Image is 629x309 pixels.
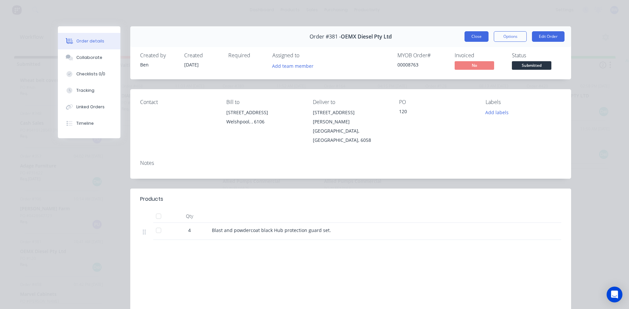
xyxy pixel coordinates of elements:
div: Collaborate [76,55,102,61]
div: Tracking [76,88,94,93]
div: Bill to [226,99,302,105]
span: Order #381 - [310,34,341,40]
span: No [455,61,494,69]
div: [STREET_ADDRESS][PERSON_NAME] [313,108,389,126]
button: Tracking [58,82,120,99]
div: [STREET_ADDRESS] [226,108,302,117]
div: Contact [140,99,216,105]
button: Add team member [272,61,317,70]
div: Created by [140,52,176,59]
div: PO [399,99,475,105]
div: Labels [486,99,561,105]
div: Notes [140,160,561,166]
div: [GEOGRAPHIC_DATA], [GEOGRAPHIC_DATA], 6058 [313,126,389,145]
span: [DATE] [184,62,199,68]
div: 120 [399,108,475,117]
span: OEMX Diesel Pty Ltd [341,34,392,40]
button: Timeline [58,115,120,132]
div: Welshpool, , 6106 [226,117,302,126]
button: Options [494,31,527,42]
div: MYOB Order # [397,52,447,59]
button: Order details [58,33,120,49]
button: Linked Orders [58,99,120,115]
div: Created [184,52,220,59]
div: Checklists 0/0 [76,71,105,77]
button: Submitted [512,61,551,71]
div: Status [512,52,561,59]
div: Required [228,52,264,59]
span: Blast and powdercoat black Hub protection guard set. [212,227,331,233]
div: Timeline [76,120,94,126]
div: Assigned to [272,52,338,59]
div: Linked Orders [76,104,105,110]
button: Close [465,31,489,42]
div: [STREET_ADDRESS]Welshpool, , 6106 [226,108,302,129]
span: Submitted [512,61,551,69]
button: Edit Order [532,31,565,42]
span: 4 [188,227,191,234]
div: 00008763 [397,61,447,68]
div: Qty [170,210,209,223]
div: Deliver to [313,99,389,105]
button: Add team member [269,61,317,70]
button: Checklists 0/0 [58,66,120,82]
div: [STREET_ADDRESS][PERSON_NAME][GEOGRAPHIC_DATA], [GEOGRAPHIC_DATA], 6058 [313,108,389,145]
div: Products [140,195,163,203]
div: Order details [76,38,104,44]
button: Add labels [482,108,512,117]
div: Ben [140,61,176,68]
button: Collaborate [58,49,120,66]
div: Invoiced [455,52,504,59]
div: Open Intercom Messenger [607,287,622,302]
